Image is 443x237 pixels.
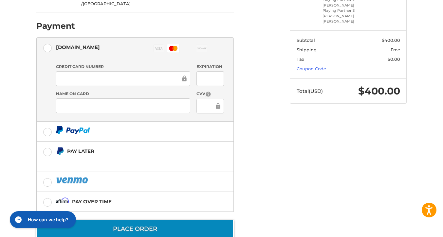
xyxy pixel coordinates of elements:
img: PayPal icon [56,176,89,184]
span: $400.00 [382,38,400,43]
h2: Payment [36,21,75,31]
label: Expiration [196,64,224,70]
label: Credit Card Number [56,64,190,70]
img: Pay Later icon [56,147,64,155]
li: Playing Partner 3 [PERSON_NAME] [PERSON_NAME] [323,8,373,24]
img: PayPal icon [56,126,90,134]
span: $0.00 [388,57,400,62]
span: Free [391,47,400,52]
img: Affirm icon [56,197,69,206]
span: $400.00 [358,85,400,97]
div: Pay Later [67,146,193,157]
div: [DOMAIN_NAME] [56,42,100,53]
span: Tax [297,57,304,62]
span: Total (USD) [297,88,323,94]
a: Coupon Code [297,66,326,71]
label: Name on Card [56,91,190,97]
label: CVV [196,91,224,97]
div: Pay over time [72,196,112,207]
span: [GEOGRAPHIC_DATA] [83,1,131,6]
span: Shipping [297,47,317,52]
iframe: PayPal Message 1 [56,158,193,164]
iframe: Gorgias live chat messenger [7,209,78,230]
span: Subtotal [297,38,315,43]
